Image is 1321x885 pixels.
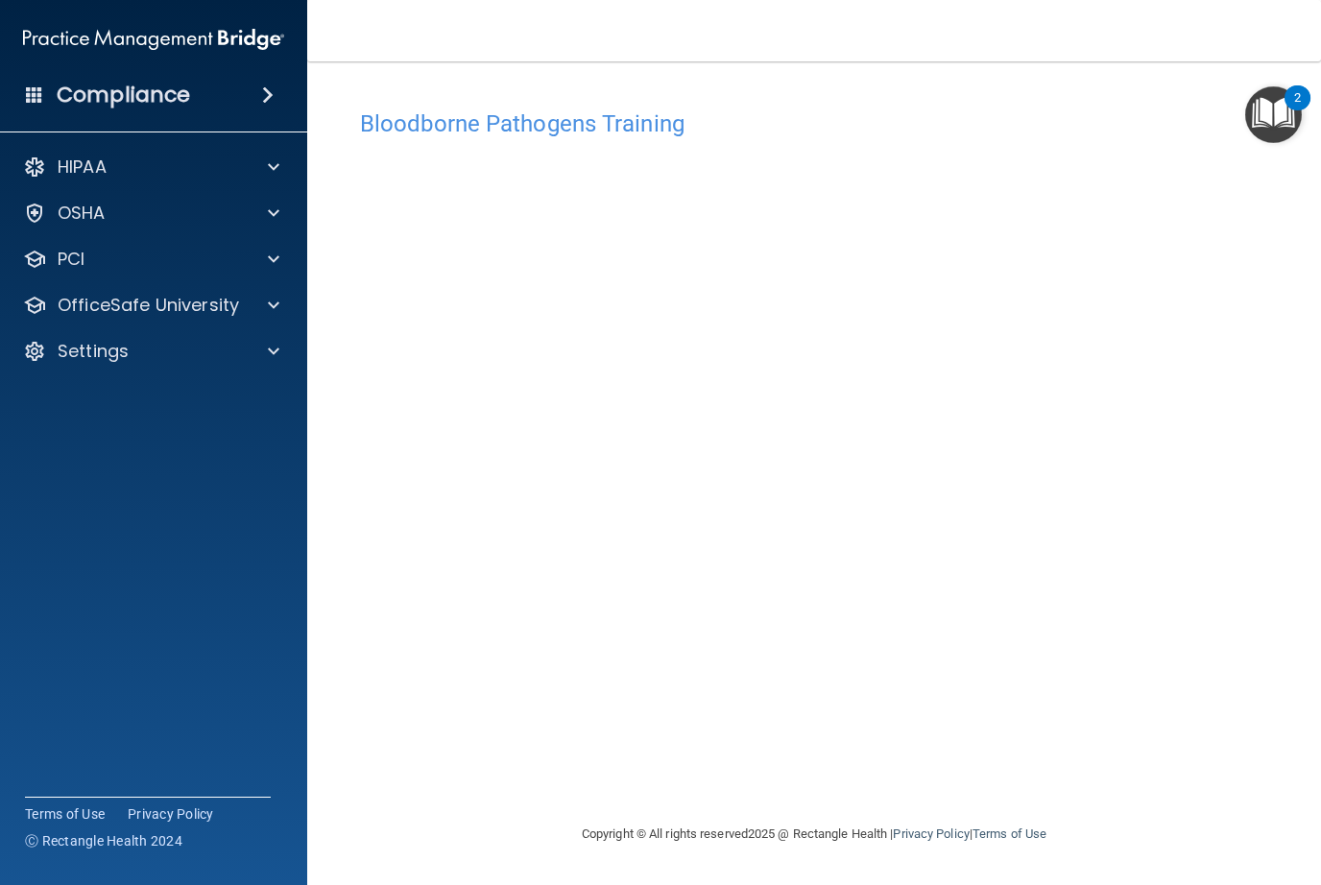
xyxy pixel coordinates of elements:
button: Open Resource Center, 2 new notifications [1245,86,1302,143]
a: PCI [23,248,279,271]
a: Privacy Policy [893,826,969,841]
div: 2 [1294,98,1301,123]
a: Settings [23,340,279,363]
p: OSHA [58,202,106,225]
span: Ⓒ Rectangle Health 2024 [25,831,182,850]
a: Privacy Policy [128,804,214,824]
a: Terms of Use [973,826,1046,841]
a: OfficeSafe University [23,294,279,317]
a: Terms of Use [25,804,105,824]
div: Copyright © All rights reserved 2025 @ Rectangle Health | | [464,803,1165,865]
iframe: Drift Widget Chat Controller [989,749,1298,825]
h4: Bloodborne Pathogens Training [360,111,1268,136]
p: PCI [58,248,84,271]
p: Settings [58,340,129,363]
a: OSHA [23,202,279,225]
iframe: bbp [360,147,1268,737]
a: HIPAA [23,155,279,179]
img: PMB logo [23,20,284,59]
p: OfficeSafe University [58,294,239,317]
p: HIPAA [58,155,107,179]
h4: Compliance [57,82,190,108]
